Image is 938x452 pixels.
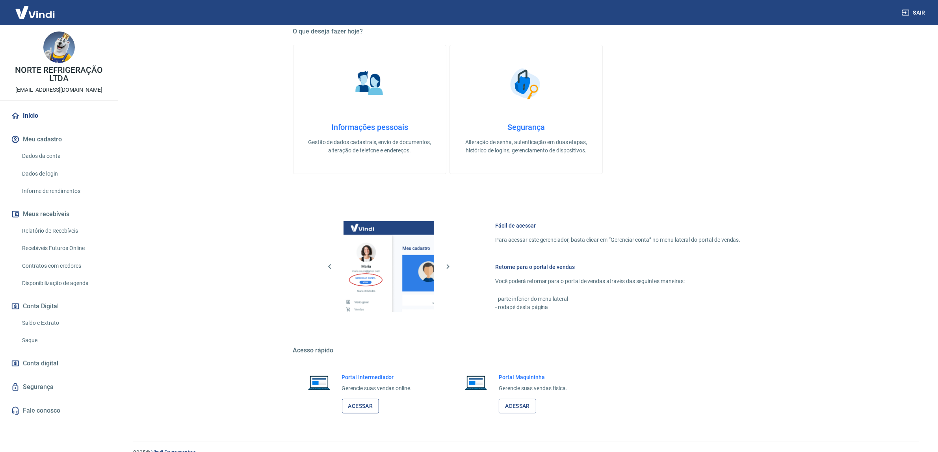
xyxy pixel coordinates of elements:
[462,138,590,155] p: Alteração de senha, autenticação em duas etapas, histórico de logins, gerenciamento de dispositivos.
[9,206,108,223] button: Meus recebíveis
[19,275,108,291] a: Disponibilização de agenda
[499,373,567,381] h6: Portal Maquininha
[496,303,741,311] p: - rodapé desta página
[293,28,760,35] h5: O que deseja fazer hoje?
[43,31,75,63] img: 09466627-ab6f-4242-b689-093f98525a57.jpeg
[9,298,108,315] button: Conta Digital
[306,138,433,155] p: Gestão de dados cadastrais, envio de documentos, alteração de telefone e endereços.
[344,221,434,312] img: Imagem da dashboard mostrando o botão de gerenciar conta na sidebar no lado esquerdo
[506,64,546,104] img: Segurança
[19,148,108,164] a: Dados da conta
[462,122,590,132] h4: Segurança
[496,222,741,230] h6: Fácil de acessar
[496,295,741,303] p: - parte inferior do menu lateral
[342,384,412,393] p: Gerencie suas vendas online.
[19,315,108,331] a: Saldo e Extrato
[19,240,108,256] a: Recebíveis Futuros Online
[293,346,760,354] h5: Acesso rápido
[499,384,567,393] p: Gerencie suas vendas física.
[19,332,108,348] a: Saque
[900,6,929,20] button: Sair
[19,223,108,239] a: Relatório de Recebíveis
[496,236,741,244] p: Para acessar este gerenciador, basta clicar em “Gerenciar conta” no menu lateral do portal de ven...
[499,399,536,413] a: Acessar
[19,166,108,182] a: Dados de login
[496,263,741,271] h6: Retorne para o portal de vendas
[350,64,389,104] img: Informações pessoais
[19,183,108,199] a: Informe de rendimentos
[449,45,603,174] a: SegurançaSegurançaAlteração de senha, autenticação em duas etapas, histórico de logins, gerenciam...
[9,131,108,148] button: Meu cadastro
[9,0,61,24] img: Vindi
[23,358,58,369] span: Conta digital
[9,402,108,419] a: Fale conosco
[15,86,102,94] p: [EMAIL_ADDRESS][DOMAIN_NAME]
[303,373,336,392] img: Imagem de um notebook aberto
[293,45,446,174] a: Informações pessoaisInformações pessoaisGestão de dados cadastrais, envio de documentos, alteraçã...
[306,122,433,132] h4: Informações pessoais
[342,399,379,413] a: Acessar
[9,378,108,396] a: Segurança
[496,277,741,285] p: Você poderá retornar para o portal de vendas através das seguintes maneiras:
[342,373,412,381] h6: Portal Intermediador
[19,258,108,274] a: Contratos com credores
[9,355,108,372] a: Conta digital
[6,66,111,83] p: NORTE REFRIGERAÇÃO LTDA
[459,373,492,392] img: Imagem de um notebook aberto
[9,107,108,124] a: Início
